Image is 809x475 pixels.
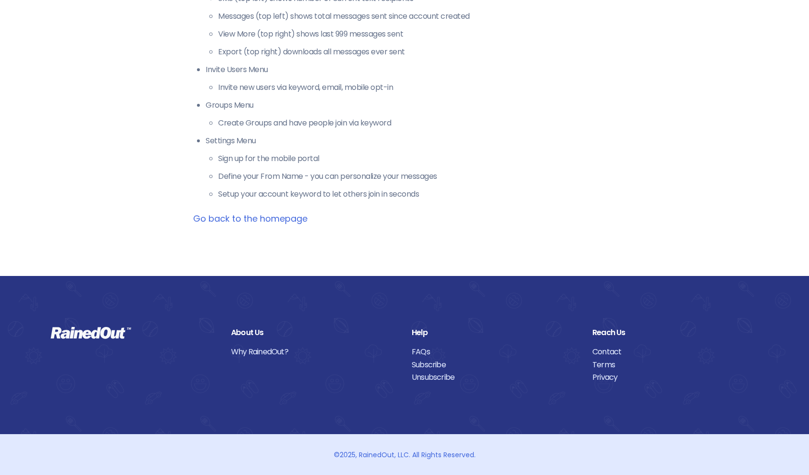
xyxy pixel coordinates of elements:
[206,100,616,129] li: Groups Menu
[218,82,616,93] li: Invite new users via keyword, email, mobile opt-in
[412,371,578,384] a: Unsubscribe
[193,212,307,225] a: Go back to the homepage
[218,46,616,58] li: Export (top right) downloads all messages ever sent
[206,135,616,200] li: Settings Menu
[231,326,397,339] div: About Us
[592,371,759,384] a: Privacy
[218,171,616,182] li: Define your From Name - you can personalize your messages
[218,11,616,22] li: Messages (top left) shows total messages sent since account created
[206,64,616,93] li: Invite Users Menu
[412,346,578,358] a: FAQs
[412,359,578,371] a: Subscribe
[218,153,616,164] li: Sign up for the mobile portal
[218,117,616,129] li: Create Groups and have people join via keyword
[592,346,759,358] a: Contact
[592,359,759,371] a: Terms
[218,188,616,200] li: Setup your account keyword to let others join in seconds
[231,346,397,358] a: Why RainedOut?
[218,28,616,40] li: View More (top right) shows last 999 messages sent
[592,326,759,339] div: Reach Us
[412,326,578,339] div: Help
